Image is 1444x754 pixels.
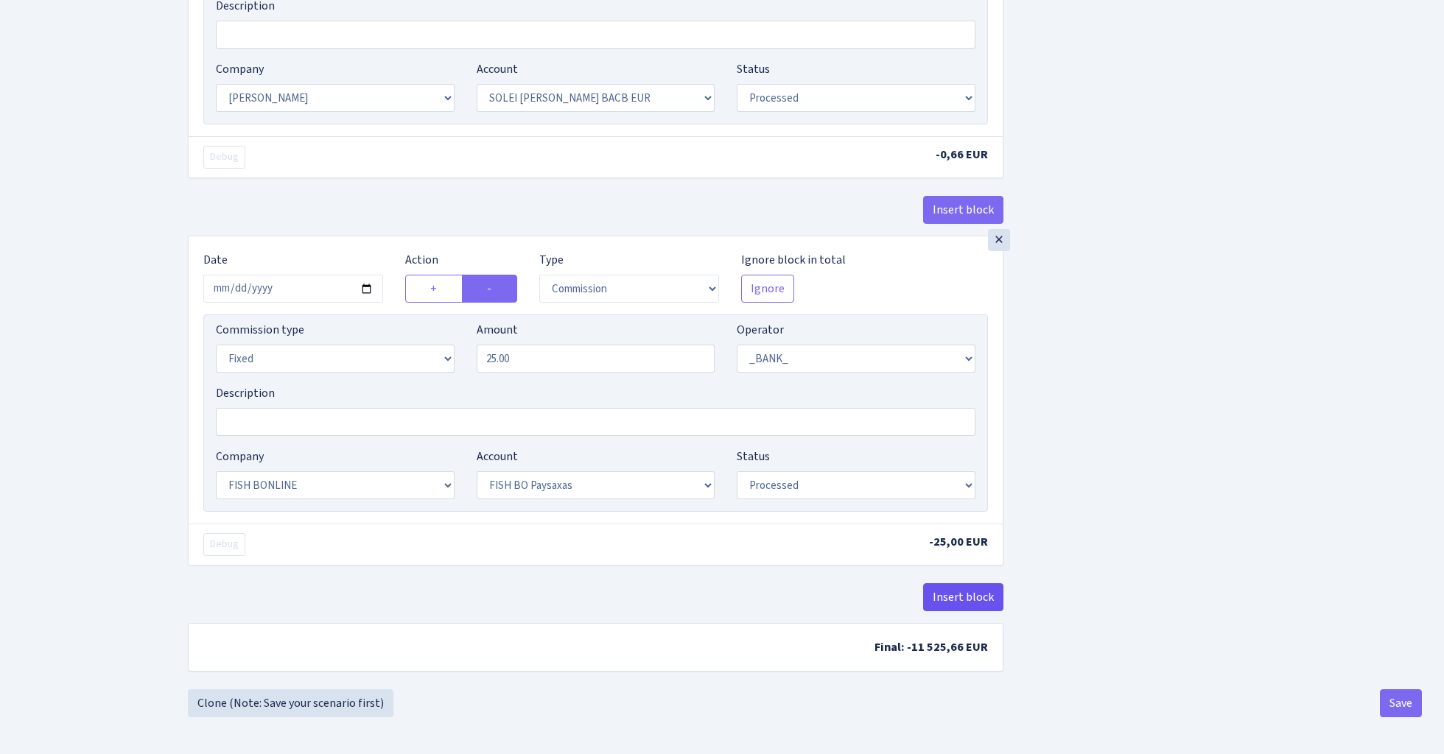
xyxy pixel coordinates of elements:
[216,321,304,339] label: Commission type
[875,639,988,655] span: Final: -11 525,66 EUR
[405,251,438,269] label: Action
[741,251,846,269] label: Ignore block in total
[741,275,794,303] button: Ignore
[923,196,1003,224] button: Insert block
[405,275,463,303] label: +
[477,60,518,78] label: Account
[737,60,770,78] label: Status
[203,533,245,556] button: Debug
[477,448,518,465] label: Account
[216,384,275,402] label: Description
[936,147,988,163] span: -0,66 EUR
[462,275,517,303] label: -
[539,251,564,269] label: Type
[203,251,228,269] label: Date
[988,229,1010,251] div: ×
[188,689,393,717] a: Clone (Note: Save your scenario first)
[737,448,770,465] label: Status
[929,534,988,550] span: -25,00 EUR
[203,146,245,169] button: Debug
[923,583,1003,611] button: Insert block
[737,321,784,339] label: Operator
[216,60,264,78] label: Company
[1380,689,1422,717] button: Save
[216,448,264,465] label: Company
[477,321,518,339] label: Amount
